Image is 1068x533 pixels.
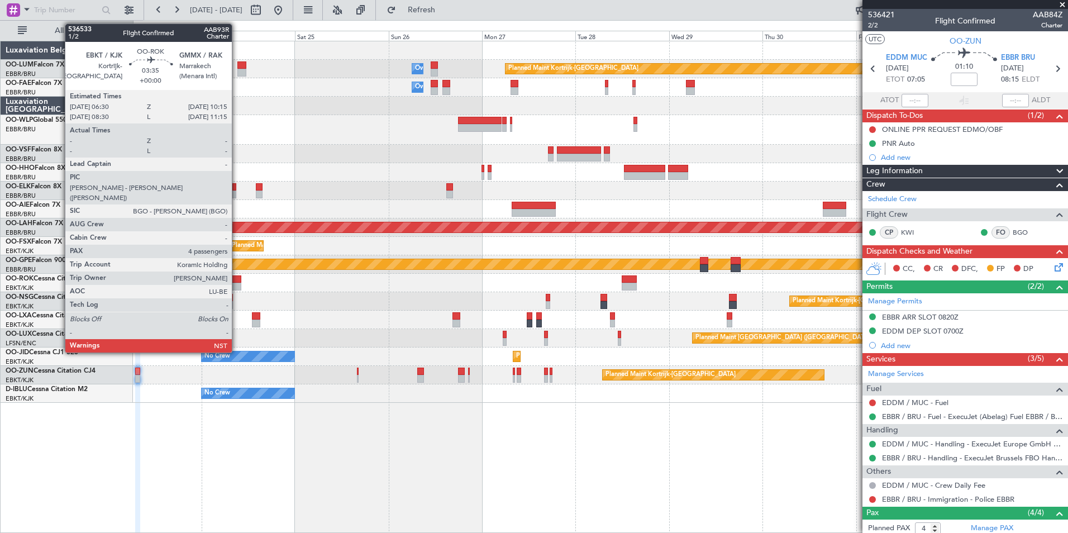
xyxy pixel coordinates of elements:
span: OO-HHO [6,165,35,172]
a: EDDM / MUC - Handling - ExecuJet Europe GmbH EDDM / MUC [882,439,1062,449]
div: Planned Maint Kortrijk-[GEOGRAPHIC_DATA] [232,237,362,254]
span: [DATE] [886,63,909,74]
div: Tue 28 [575,31,669,41]
span: OO-LUX [6,331,32,337]
span: All Aircraft [29,27,118,35]
span: ETOT [886,74,904,85]
div: Flight Confirmed [935,15,995,27]
div: EBBR ARR SLOT 0820Z [882,312,959,322]
div: Owner Melsbroek Air Base [415,79,491,96]
a: EBBR/BRU [6,70,36,78]
div: No Crew [204,385,230,402]
a: KWI [901,227,926,237]
span: Flight Crew [866,208,908,221]
a: EBBR/BRU [6,125,36,134]
span: ELDT [1022,74,1040,85]
a: EBBR/BRU [6,229,36,237]
input: Trip Number [34,2,98,18]
span: OO-LAH [6,220,32,227]
span: Leg Information [866,165,923,178]
span: DP [1023,264,1033,275]
span: OO-VSF [6,146,31,153]
a: Manage Permits [868,296,922,307]
button: All Aircraft [12,22,121,40]
div: Planned Maint [GEOGRAPHIC_DATA] ([GEOGRAPHIC_DATA]) [695,330,871,346]
a: OO-JIDCessna CJ1 525 [6,349,78,356]
a: D-IBLUCessna Citation M2 [6,386,88,393]
div: Fri 24 [202,31,295,41]
a: OO-FSXFalcon 7X [6,239,62,245]
a: OO-WLPGlobal 5500 [6,117,71,123]
a: EBBR/BRU [6,265,36,274]
div: Planned Maint Kortrijk-[GEOGRAPHIC_DATA] [605,367,736,383]
span: Others [866,465,891,478]
span: OO-ELK [6,183,31,190]
span: OO-GPE [6,257,32,264]
span: [DATE] - [DATE] [190,5,242,15]
span: (4/4) [1028,507,1044,518]
span: Charter [1033,21,1062,30]
a: EDDM / MUC - Fuel [882,398,948,407]
span: ATOT [880,95,899,106]
span: Pax [866,507,879,520]
a: OO-VSFFalcon 8X [6,146,62,153]
span: FP [997,264,1005,275]
a: EBKT/KJK [6,376,34,384]
div: [DATE] [135,22,154,32]
a: EBBR/BRU [6,173,36,182]
div: Thu 30 [762,31,856,41]
span: Dispatch To-Dos [866,110,923,122]
div: EDDM DEP SLOT 0700Z [882,326,964,336]
span: 536421 [868,9,895,21]
span: CR [933,264,943,275]
span: (2/2) [1028,280,1044,292]
span: OO-JID [6,349,29,356]
span: OO-LUM [6,61,34,68]
a: EDDM / MUC - Crew Daily Fee [882,480,985,490]
div: Owner Melsbroek Air Base [415,60,491,77]
span: EBBR BRU [1001,53,1035,64]
div: Planned Maint Kortrijk-[GEOGRAPHIC_DATA] [508,60,638,77]
span: OO-WLP [6,117,33,123]
a: OO-NSGCessna Citation CJ4 [6,294,96,301]
a: EBBR/BRU [6,88,36,97]
span: Crew [866,178,885,191]
div: FO [991,226,1010,239]
a: OO-ROKCessna Citation CJ4 [6,275,96,282]
a: Schedule Crew [868,194,917,205]
div: Add new [881,153,1062,162]
span: OO-AIE [6,202,30,208]
span: OO-ZUN [950,35,981,47]
div: Thu 23 [108,31,202,41]
span: AAB84Z [1033,9,1062,21]
button: UTC [865,34,885,44]
span: Permits [866,280,893,293]
div: PNR Auto [882,139,915,148]
span: OO-FSX [6,239,31,245]
input: --:-- [902,94,928,107]
span: OO-FAE [6,80,31,87]
a: OO-LAHFalcon 7X [6,220,63,227]
div: Planned Maint Kortrijk-[GEOGRAPHIC_DATA] [139,274,269,291]
span: Fuel [866,383,881,396]
button: Refresh [382,1,449,19]
a: EBBR/BRU [6,210,36,218]
div: Sat 25 [295,31,388,41]
div: Wed 29 [669,31,762,41]
a: LFSN/ENC [6,339,36,348]
span: [DATE] [1001,63,1024,74]
a: EBKT/KJK [6,358,34,366]
span: OO-ROK [6,275,34,282]
a: EBBR / BRU - Handling - ExecuJet Brussels FBO Handling Abelag [882,453,1062,463]
div: Planned Maint Kortrijk-[GEOGRAPHIC_DATA] [793,293,923,310]
a: OO-LUXCessna Citation CJ4 [6,331,94,337]
span: OO-NSG [6,294,34,301]
div: Planned Maint Kortrijk-[GEOGRAPHIC_DATA] [516,348,646,365]
a: OO-ELKFalcon 8X [6,183,61,190]
a: EBBR / BRU - Immigration - Police EBBR [882,494,1014,504]
div: ONLINE PPR REQUEST EDMO/OBF [882,125,1003,134]
a: EBKT/KJK [6,284,34,292]
a: EBKT/KJK [6,302,34,311]
a: OO-ZUNCessna Citation CJ4 [6,368,96,374]
span: 01:10 [955,61,973,73]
